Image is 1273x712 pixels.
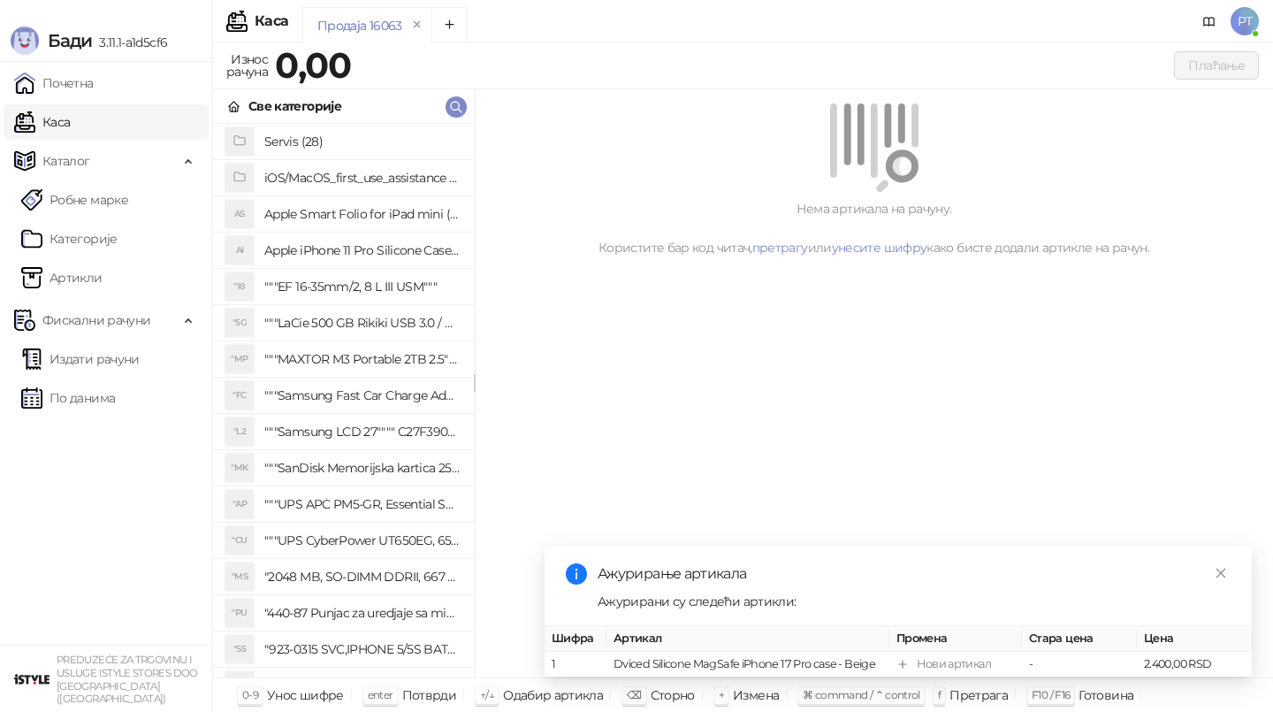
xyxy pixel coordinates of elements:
div: Ажурирани су следећи артикли: [598,592,1231,611]
span: ⌫ [627,688,641,701]
div: Нови артикал [917,655,991,673]
div: Готовина [1079,684,1133,707]
h4: """LaCie 500 GB Rikiki USB 3.0 / Ultra Compact & Resistant aluminum / USB 3.0 / 2.5""""""" [264,309,460,337]
td: - [1022,652,1137,678]
div: "S5 [225,635,254,663]
div: AI [225,236,254,264]
a: Каса [14,104,70,140]
h4: """MAXTOR M3 Portable 2TB 2.5"""" crni eksterni hard disk HX-M201TCB/GM""" [264,345,460,373]
th: Стара цена [1022,626,1137,652]
th: Промена [889,626,1022,652]
div: "5G [225,309,254,337]
span: Бади [48,30,92,51]
div: Све категорије [248,96,341,116]
a: Документација [1195,7,1223,35]
div: "AP [225,490,254,518]
div: Потврди [402,684,457,707]
h4: "440-87 Punjac za uredjaje sa micro USB portom 4/1, Stand." [264,599,460,627]
h4: """UPS CyberPower UT650EG, 650VA/360W , line-int., s_uko, desktop""" [264,526,460,555]
a: Категорије [21,221,118,256]
div: Унос шифре [267,684,344,707]
h4: """EF 16-35mm/2, 8 L III USM""" [264,272,460,301]
span: ⌘ command / ⌃ control [803,688,920,701]
span: close [1215,567,1227,579]
td: 1 [545,652,606,678]
div: grid [213,124,474,678]
h4: """Samsung LCD 27"""" C27F390FHUXEN""" [264,417,460,446]
div: "L2 [225,417,254,446]
h4: iOS/MacOS_first_use_assistance (4) [264,164,460,192]
h4: """UPS APC PM5-GR, Essential Surge Arrest,5 utic_nica""" [264,490,460,518]
th: Артикал [606,626,889,652]
h4: "2048 MB, SO-DIMM DDRII, 667 MHz, Napajanje 1,8 0,1 V, Latencija CL5" [264,563,460,591]
span: Фискални рачуни [42,302,150,338]
button: Плаћање [1174,51,1259,80]
div: "MP [225,345,254,373]
div: Сторно [651,684,695,707]
small: PREDUZEĆE ZA TRGOVINU I USLUGE ISTYLE STORES DOO [GEOGRAPHIC_DATA] ([GEOGRAPHIC_DATA]) [57,654,198,705]
td: Dviced Silicone MagSafe iPhone 17 Pro case - Beige [606,652,889,678]
a: ArtikliАртикли [21,260,103,295]
span: 0-9 [242,688,258,701]
h4: Servis (28) [264,127,460,156]
a: Close [1211,563,1231,583]
div: "MS [225,563,254,591]
a: претрагу [752,240,808,256]
h4: """Samsung Fast Car Charge Adapter, brzi auto punja_, boja crna""" [264,381,460,410]
div: "CU [225,526,254,555]
span: ↑/↓ [480,688,494,701]
a: Издати рачуни [21,341,140,377]
strong: 0,00 [275,43,351,87]
span: f [938,688,941,701]
button: Add tab [431,7,467,42]
a: Почетна [14,65,94,101]
h4: Apple iPhone 11 Pro Silicone Case - Black [264,236,460,264]
div: Претрага [949,684,1008,707]
a: унесите шифру [832,240,927,256]
h4: """SanDisk Memorijska kartica 256GB microSDXC sa SD adapterom SDSQXA1-256G-GN6MA - Extreme PLUS, ... [264,454,460,482]
div: Продаја 16063 [317,16,402,35]
span: F10 / F16 [1032,688,1070,701]
div: Каса [255,14,288,28]
div: Нема артикала на рачуну. Користите бар код читач, или како бисте додали артикле на рачун. [496,199,1252,257]
h4: "923-0448 SVC,IPHONE,TOURQUE DRIVER KIT .65KGF- CM Šrafciger " [264,671,460,700]
h4: "923-0315 SVC,IPHONE 5/5S BATTERY REMOVAL TRAY Držač za iPhone sa kojim se otvara display [264,635,460,663]
div: Ажурирање артикала [598,563,1231,585]
span: PT [1231,7,1259,35]
div: Износ рачуна [223,48,271,83]
div: "MK [225,454,254,482]
div: "FC [225,381,254,410]
th: Цена [1137,626,1252,652]
div: Измена [733,684,779,707]
span: + [719,688,724,701]
span: enter [368,688,393,701]
span: info-circle [566,563,587,585]
a: По данима [21,380,115,416]
div: "PU [225,599,254,627]
a: Робне марке [21,182,128,218]
img: Logo [11,27,39,55]
img: 64x64-companyLogo-77b92cf4-9946-4f36-9751-bf7bb5fd2c7d.png [14,662,50,697]
div: "18 [225,272,254,301]
div: AS [225,200,254,228]
span: 3.11.1-a1d5cf6 [92,34,167,50]
button: remove [406,18,429,33]
div: Одабир артикла [503,684,603,707]
span: Каталог [42,143,90,179]
h4: Apple Smart Folio for iPad mini (A17 Pro) - Sage [264,200,460,228]
div: "SD [225,671,254,700]
td: 2.400,00 RSD [1137,652,1252,678]
th: Шифра [545,626,606,652]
